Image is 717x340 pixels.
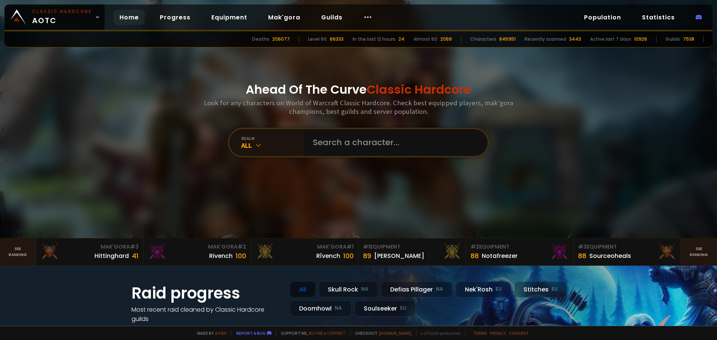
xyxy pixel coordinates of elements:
[569,36,581,43] div: 3443
[130,243,139,250] span: # 3
[436,286,443,293] small: NA
[201,99,516,116] h3: Look for any characters on World of Warcraft Classic Hardcore. Check best equipped players, mak'g...
[509,330,529,336] a: Consent
[490,330,506,336] a: Privacy
[381,281,453,297] div: Defias Pillager
[379,330,412,336] a: [DOMAIN_NAME]
[398,36,404,43] div: 24
[36,238,143,265] a: Mak'Gora#3Hittinghard41
[354,300,416,316] div: Soulseeker
[131,281,281,305] h1: Raid progress
[94,251,129,261] div: Hittinghard
[363,243,461,251] div: Equipment
[148,243,246,251] div: Mak'Gora
[32,8,92,26] span: AOTC
[574,238,681,265] a: #3Equipment88Sourceoheals
[665,36,680,43] div: Guilds
[251,238,358,265] a: Mak'Gora#1Rîvench100
[496,286,502,293] small: EU
[514,281,567,297] div: Stitches
[131,305,281,324] h4: Most recent raid cleaned by Classic Hardcore guilds
[471,243,569,251] div: Equipment
[315,10,348,25] a: Guilds
[683,36,694,43] div: 7538
[316,251,340,261] div: Rîvench
[236,330,266,336] a: Report a bug
[374,251,424,261] div: [PERSON_NAME]
[154,10,196,25] a: Progress
[335,305,342,312] small: NA
[319,281,378,297] div: Skull Rock
[308,129,479,156] input: Search a character...
[330,36,344,43] div: 66333
[262,10,306,25] a: Mak'gora
[499,36,516,43] div: 845951
[193,330,226,336] span: Made by
[416,330,461,336] span: v. d752d5 - production
[290,300,351,316] div: Doomhowl
[636,10,681,25] a: Statistics
[246,81,471,99] h1: Ahead Of The Curve
[347,243,354,250] span: # 1
[114,10,145,25] a: Home
[350,330,412,336] span: Checkout
[466,238,574,265] a: #2Equipment88Notafreezer
[131,324,180,333] a: See all progress
[353,36,395,43] div: In the last 12 hours
[276,330,346,336] span: Support me,
[578,10,627,25] a: Population
[470,36,496,43] div: Characters
[236,251,246,261] div: 100
[681,238,717,265] a: Seeranking
[4,4,105,30] a: Classic HardcoreAOTC
[361,286,369,293] small: NA
[215,330,226,336] a: a fan
[473,330,487,336] a: Terms
[578,251,586,261] div: 88
[272,36,290,43] div: 206077
[456,281,511,297] div: Nek'Rosh
[400,305,406,312] small: EU
[308,36,327,43] div: Level 60
[358,238,466,265] a: #1Equipment89[PERSON_NAME]
[309,330,346,336] a: Buy me a coffee
[552,286,558,293] small: EU
[471,251,479,261] div: 88
[238,243,246,250] span: # 2
[255,243,354,251] div: Mak'Gora
[132,251,139,261] div: 41
[634,36,647,43] div: 10926
[241,141,304,150] div: All
[143,238,251,265] a: Mak'Gora#2Rivench100
[363,243,370,250] span: # 1
[367,81,471,98] span: Classic Hardcore
[578,243,587,250] span: # 3
[589,251,631,261] div: Sourceoheals
[343,251,354,261] div: 100
[578,243,676,251] div: Equipment
[482,251,518,261] div: Notafreezer
[525,36,566,43] div: Recently scanned
[290,281,316,297] div: All
[471,243,479,250] span: # 2
[241,135,304,141] div: realm
[205,10,253,25] a: Equipment
[252,36,269,43] div: Deaths
[32,8,92,15] small: Classic Hardcore
[413,36,437,43] div: Almost 60
[40,243,139,251] div: Mak'Gora
[440,36,452,43] div: 2069
[209,251,233,261] div: Rivench
[363,251,371,261] div: 89
[590,36,631,43] div: Active last 7 days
